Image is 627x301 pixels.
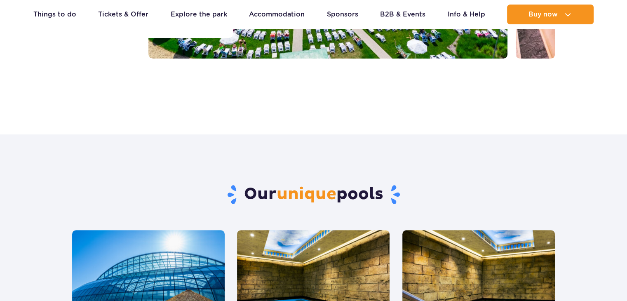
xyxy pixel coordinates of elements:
[448,5,485,24] a: Info & Help
[249,5,305,24] a: Accommodation
[380,5,425,24] a: B2B & Events
[277,184,336,205] span: unique
[327,5,358,24] a: Sponsors
[171,5,227,24] a: Explore the park
[528,11,558,18] span: Buy now
[33,5,76,24] a: Things to do
[72,184,555,205] h2: Our pools
[98,5,148,24] a: Tickets & Offer
[507,5,594,24] button: Buy now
